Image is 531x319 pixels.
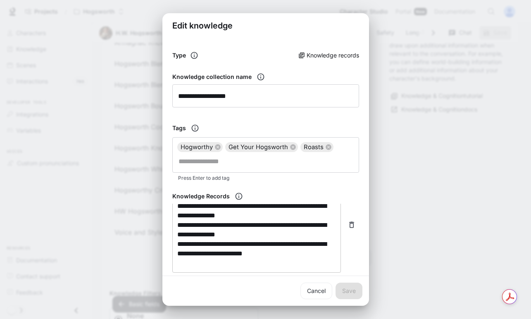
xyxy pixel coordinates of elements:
[300,142,333,152] div: Roasts
[300,143,327,152] span: Roasts
[225,143,291,152] span: Get Your Hogsworth
[162,13,369,38] h2: Edit knowledge
[177,142,223,152] div: Hogworthy
[172,192,230,200] h6: Knowledge Records
[225,142,298,152] div: Get Your Hogsworth
[172,124,186,132] h6: Tags
[177,143,216,152] span: Hogworthy
[307,51,359,60] p: Knowledge records
[172,51,186,60] h6: Type
[172,73,252,81] h6: Knowledge collection name
[178,174,353,182] p: Press Enter to add tag
[300,283,332,299] a: Cancel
